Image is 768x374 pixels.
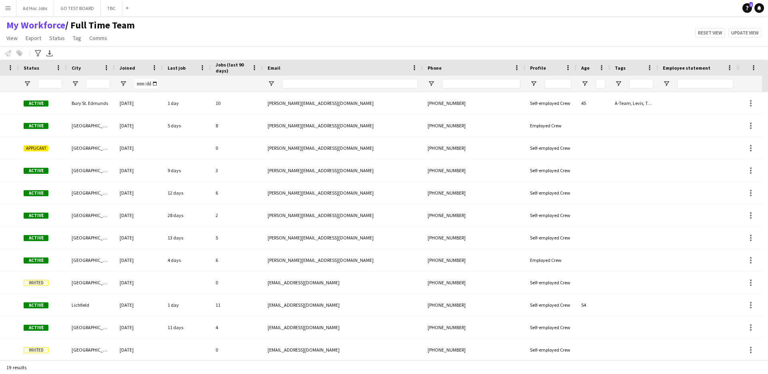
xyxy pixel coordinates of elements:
[677,79,733,88] input: Employee statement Filter Input
[211,204,263,226] div: 2
[742,3,752,13] a: 1
[168,65,186,71] span: Last job
[24,168,48,174] span: Active
[268,65,280,71] span: Email
[263,249,423,271] div: [PERSON_NAME][EMAIL_ADDRESS][DOMAIN_NAME]
[67,271,115,294] div: [GEOGRAPHIC_DATA]
[525,227,576,249] div: Self-employed Crew
[163,159,211,181] div: 9 days
[263,271,423,294] div: [EMAIL_ADDRESS][DOMAIN_NAME]
[263,159,423,181] div: [PERSON_NAME][EMAIL_ADDRESS][DOMAIN_NAME]
[72,65,81,71] span: City
[263,115,423,137] div: [PERSON_NAME][EMAIL_ADDRESS][DOMAIN_NAME]
[211,92,263,114] div: 10
[26,34,41,42] span: Export
[749,2,753,7] span: 1
[211,249,263,271] div: 6
[615,80,622,87] button: Open Filter Menu
[16,0,54,16] button: Ad Hoc Jobs
[163,316,211,338] div: 11 days
[120,65,135,71] span: Joined
[115,204,163,226] div: [DATE]
[24,190,48,196] span: Active
[525,137,576,159] div: Self-employed Crew
[67,182,115,204] div: [GEOGRAPHIC_DATA]
[525,182,576,204] div: Self-employed Crew
[101,0,122,16] button: TBC
[211,339,263,361] div: 0
[423,137,525,159] div: [PHONE_NUMBER]
[67,115,115,137] div: [GEOGRAPHIC_DATA]
[24,235,48,241] span: Active
[163,115,211,137] div: 5 days
[663,65,710,71] span: Employee statement
[423,115,525,137] div: [PHONE_NUMBER]
[67,159,115,181] div: [GEOGRAPHIC_DATA]
[211,316,263,338] div: 4
[695,28,725,38] button: Reset view
[268,80,275,87] button: Open Filter Menu
[263,339,423,361] div: [EMAIL_ADDRESS][DOMAIN_NAME]
[442,79,520,88] input: Phone Filter Input
[115,249,163,271] div: [DATE]
[263,294,423,316] div: [EMAIL_ADDRESS][DOMAIN_NAME]
[525,339,576,361] div: Self-employed Crew
[211,115,263,137] div: 8
[86,33,110,43] a: Comms
[596,79,605,88] input: Age Filter Input
[263,227,423,249] div: [PERSON_NAME][EMAIL_ADDRESS][DOMAIN_NAME]
[33,48,43,58] app-action-btn: Advanced filters
[163,92,211,114] div: 1 day
[115,137,163,159] div: [DATE]
[610,92,658,114] div: A-Team, Levis, Troxy, VR Team
[263,204,423,226] div: [PERSON_NAME][EMAIL_ADDRESS][DOMAIN_NAME]
[211,182,263,204] div: 6
[428,65,442,71] span: Phone
[525,159,576,181] div: Self-employed Crew
[544,79,572,88] input: Profile Filter Input
[423,271,525,294] div: [PHONE_NUMBER]
[46,33,68,43] a: Status
[115,227,163,249] div: [DATE]
[576,294,610,316] div: 54
[423,294,525,316] div: [PHONE_NUMBER]
[67,316,115,338] div: [GEOGRAPHIC_DATA]
[525,92,576,114] div: Self-employed Crew
[525,204,576,226] div: Self-employed Crew
[67,227,115,249] div: [GEOGRAPHIC_DATA]
[49,34,65,42] span: Status
[663,80,670,87] button: Open Filter Menu
[70,33,84,43] a: Tag
[525,115,576,137] div: Employed Crew
[67,137,115,159] div: [GEOGRAPHIC_DATA]
[115,115,163,137] div: [DATE]
[423,204,525,226] div: [PHONE_NUMBER]
[54,0,101,16] button: GO TEST BOARD
[525,249,576,271] div: Employed Crew
[211,294,263,316] div: 11
[282,79,418,88] input: Email Filter Input
[24,325,48,331] span: Active
[163,182,211,204] div: 12 days
[263,137,423,159] div: [PERSON_NAME][EMAIL_ADDRESS][DOMAIN_NAME]
[263,316,423,338] div: [EMAIL_ADDRESS][DOMAIN_NAME]
[530,65,546,71] span: Profile
[525,294,576,316] div: Self-employed Crew
[115,271,163,294] div: [DATE]
[163,249,211,271] div: 4 days
[45,48,54,58] app-action-btn: Export XLSX
[423,92,525,114] div: [PHONE_NUMBER]
[120,80,127,87] button: Open Filter Menu
[24,302,48,308] span: Active
[24,65,39,71] span: Status
[423,249,525,271] div: [PHONE_NUMBER]
[423,339,525,361] div: [PHONE_NUMBER]
[86,79,110,88] input: City Filter Input
[67,92,115,114] div: Bury St. Edmunds
[581,80,588,87] button: Open Filter Menu
[163,204,211,226] div: 28 days
[428,80,435,87] button: Open Filter Menu
[115,159,163,181] div: [DATE]
[73,34,81,42] span: Tag
[134,79,158,88] input: Joined Filter Input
